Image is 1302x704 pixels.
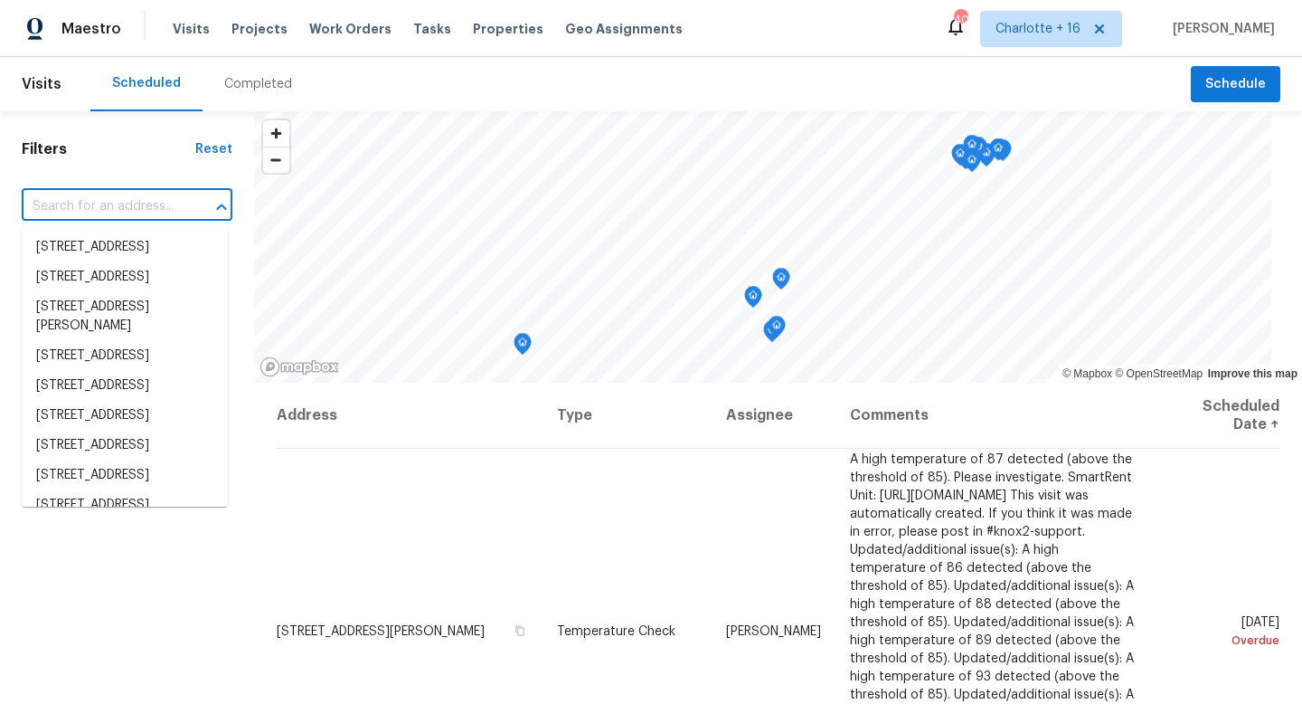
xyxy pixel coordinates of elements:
[542,383,712,449] th: Type
[173,20,210,38] span: Visits
[1152,383,1280,449] th: Scheduled Date ↑
[276,383,542,449] th: Address
[413,23,451,35] span: Tasks
[1208,367,1297,380] a: Improve this map
[22,341,228,371] li: [STREET_ADDRESS]
[995,20,1080,38] span: Charlotte + 16
[768,316,786,344] div: Map marker
[231,20,288,38] span: Projects
[22,140,195,158] h1: Filters
[22,490,228,558] li: [STREET_ADDRESS][PERSON_NAME][PERSON_NAME]
[963,150,981,178] div: Map marker
[22,371,228,401] li: [STREET_ADDRESS]
[763,320,781,348] div: Map marker
[969,137,987,165] div: Map marker
[512,622,528,638] button: Copy Address
[1205,73,1266,96] span: Schedule
[22,262,228,292] li: [STREET_ADDRESS]
[772,268,790,296] div: Map marker
[209,195,234,220] button: Close
[22,401,228,431] li: [STREET_ADDRESS]
[712,383,835,449] th: Assignee
[565,20,683,38] span: Geo Assignments
[951,144,969,172] div: Map marker
[744,286,762,314] div: Map marker
[277,624,485,637] span: [STREET_ADDRESS][PERSON_NAME]
[726,624,821,637] span: [PERSON_NAME]
[990,138,1008,166] div: Map marker
[1062,367,1112,380] a: Mapbox
[1115,367,1203,380] a: OpenStreetMap
[22,193,182,221] input: Search for an address...
[22,233,228,262] li: [STREET_ADDRESS]
[224,75,292,93] div: Completed
[954,11,967,29] div: 408
[514,333,532,361] div: Map marker
[22,64,61,104] span: Visits
[263,120,289,147] button: Zoom in
[1166,631,1279,649] div: Overdue
[195,140,232,158] div: Reset
[259,357,339,377] a: Mapbox homepage
[263,147,289,173] button: Zoom out
[254,111,1271,383] canvas: Map
[22,431,228,461] li: [STREET_ADDRESS]
[557,624,675,637] span: Temperature Check
[994,139,1012,167] div: Map marker
[22,292,228,341] li: [STREET_ADDRESS][PERSON_NAME]
[112,74,181,92] div: Scheduled
[835,383,1152,449] th: Comments
[309,20,392,38] span: Work Orders
[473,20,543,38] span: Properties
[989,138,1007,166] div: Map marker
[963,135,981,163] div: Map marker
[1191,66,1280,103] button: Schedule
[22,461,228,490] li: [STREET_ADDRESS]
[1166,615,1279,649] span: [DATE]
[61,20,121,38] span: Maestro
[1165,20,1275,38] span: [PERSON_NAME]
